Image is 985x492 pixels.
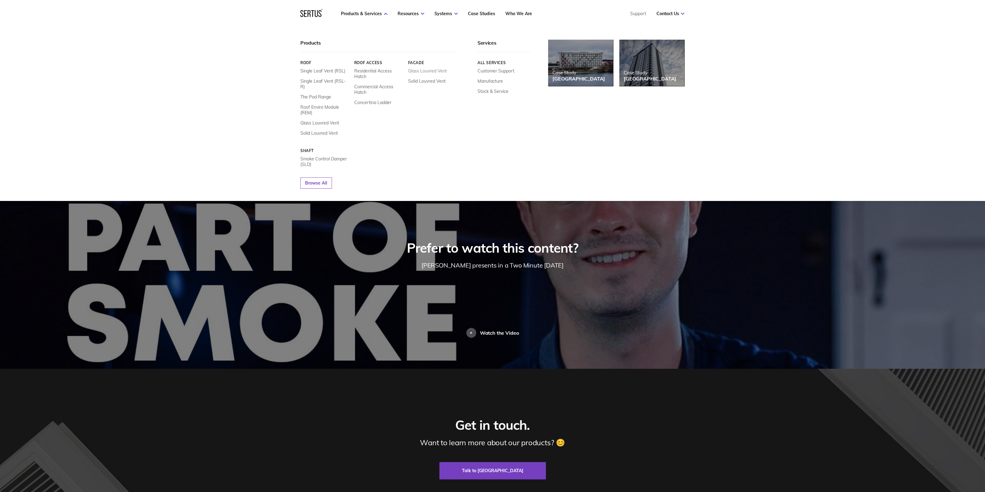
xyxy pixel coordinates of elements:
[468,11,495,16] a: Case Studies
[398,11,424,16] a: Resources
[300,94,331,100] a: The Pod Range
[354,100,391,105] a: Concertina Ladder
[477,89,508,94] a: Stock & Service
[477,78,503,84] a: Manufacture
[408,68,447,74] a: Glass Louvred Vent
[477,68,514,74] a: Customer Support
[341,11,387,16] a: Products & Services
[439,462,546,479] a: Talk to [GEOGRAPHIC_DATA]
[548,40,613,86] a: Case Study[GEOGRAPHIC_DATA]
[354,60,403,65] a: Roof Access
[421,260,564,270] div: [PERSON_NAME] presents in a Two Minute [DATE]
[505,11,532,16] a: Who We Are
[874,420,985,492] iframe: Chat Widget
[624,70,676,76] div: Case Study
[300,60,350,65] a: Roof
[300,68,345,74] a: Single Leaf Vent (RSL)
[300,120,339,126] a: Glass Louvred Vent
[408,78,446,84] a: Solid Louvred Vent
[656,11,684,16] a: Contact Us
[354,84,403,95] a: Commercial Access Hatch
[477,40,530,52] div: Services
[480,330,519,336] div: Watch the Video
[354,68,403,79] a: Residential Access Hatch
[300,148,350,153] a: Shaft
[552,70,605,76] div: Case Study
[300,78,350,89] a: Single Leaf Vent (RSL-R)
[455,417,530,433] div: Get in touch.
[624,76,676,82] div: [GEOGRAPHIC_DATA]
[477,60,530,65] a: All services
[420,438,565,447] div: Want to learn more about our products? 😊
[552,76,605,82] div: [GEOGRAPHIC_DATA]
[300,104,350,115] a: Roof Enviro Module (REM)
[300,156,350,167] a: Smoke Control Damper (SLD)
[300,40,457,52] div: Products
[619,40,684,86] a: Case Study[GEOGRAPHIC_DATA]
[408,60,457,65] a: Facade
[300,177,332,189] a: Browse All
[434,11,458,16] a: Systems
[630,11,646,16] a: Support
[300,130,338,136] a: Solid Louvred Vent
[407,240,578,256] h2: Prefer to watch this content?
